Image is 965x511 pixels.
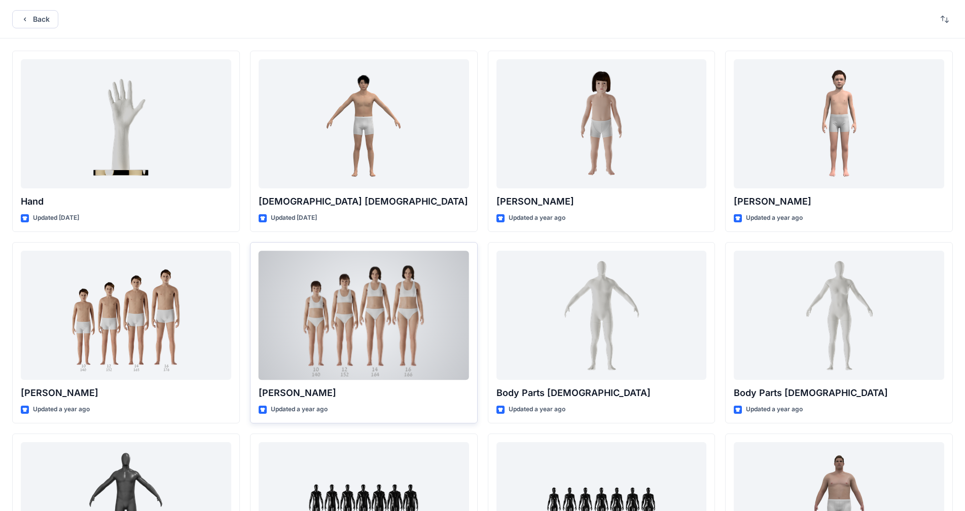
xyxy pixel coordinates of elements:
[746,213,803,223] p: Updated a year ago
[496,251,707,380] a: Body Parts Male
[734,251,944,380] a: Body Parts Female
[12,10,58,28] button: Back
[734,386,944,400] p: Body Parts [DEMOGRAPHIC_DATA]
[21,251,231,380] a: Brandon
[33,213,79,223] p: Updated [DATE]
[33,404,90,415] p: Updated a year ago
[21,194,231,209] p: Hand
[746,404,803,415] p: Updated a year ago
[509,213,565,223] p: Updated a year ago
[496,59,707,188] a: Charlie
[734,194,944,209] p: [PERSON_NAME]
[259,251,469,380] a: Brenda
[496,194,707,209] p: [PERSON_NAME]
[734,59,944,188] a: Emil
[496,386,707,400] p: Body Parts [DEMOGRAPHIC_DATA]
[259,386,469,400] p: [PERSON_NAME]
[271,213,317,223] p: Updated [DATE]
[21,59,231,188] a: Hand
[259,194,469,209] p: [DEMOGRAPHIC_DATA] [DEMOGRAPHIC_DATA]
[259,59,469,188] a: Male Asian
[271,404,328,415] p: Updated a year ago
[509,404,565,415] p: Updated a year ago
[21,386,231,400] p: [PERSON_NAME]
